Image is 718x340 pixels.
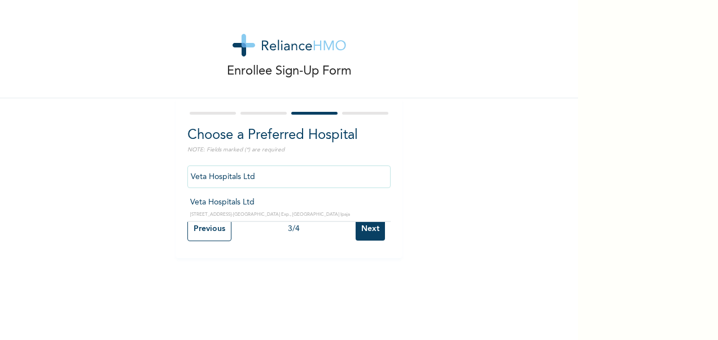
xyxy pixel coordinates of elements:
[233,34,346,56] img: logo
[187,217,231,241] input: Previous
[187,165,391,188] input: Search by name, address or governorate
[356,217,385,241] input: Next
[190,197,388,208] p: Veta Hospitals Ltd
[187,146,391,154] p: NOTE: Fields marked (*) are required
[231,223,356,235] div: 3 / 4
[227,62,352,81] p: Enrollee Sign-Up Form
[187,125,391,146] h2: Choose a Preferred Hospital
[190,211,388,218] p: [STREET_ADDRESS]-[GEOGRAPHIC_DATA] Exp., [GEOGRAPHIC_DATA] Ipaja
